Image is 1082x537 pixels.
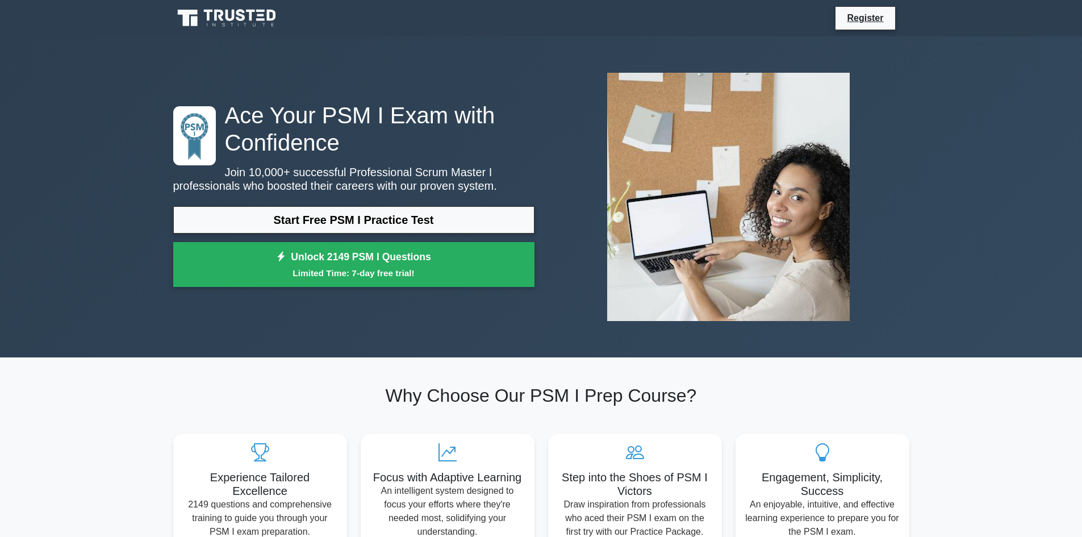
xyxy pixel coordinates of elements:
[187,267,520,280] small: Limited Time: 7-day free trial!
[840,11,890,25] a: Register
[370,471,525,484] h5: Focus with Adaptive Learning
[173,242,534,288] a: Unlock 2149 PSM I QuestionsLimited Time: 7-day free trial!
[173,206,534,234] a: Start Free PSM I Practice Test
[557,471,713,498] h5: Step into the Shoes of PSM I Victors
[173,385,909,406] h2: Why Choose Our PSM I Prep Course?
[173,165,534,193] p: Join 10,000+ successful Professional Scrum Master I professionals who boosted their careers with ...
[173,102,534,156] h1: Ace Your PSM I Exam with Confidence
[182,471,338,498] h5: Experience Tailored Excellence
[745,471,900,498] h5: Engagement, Simplicity, Success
